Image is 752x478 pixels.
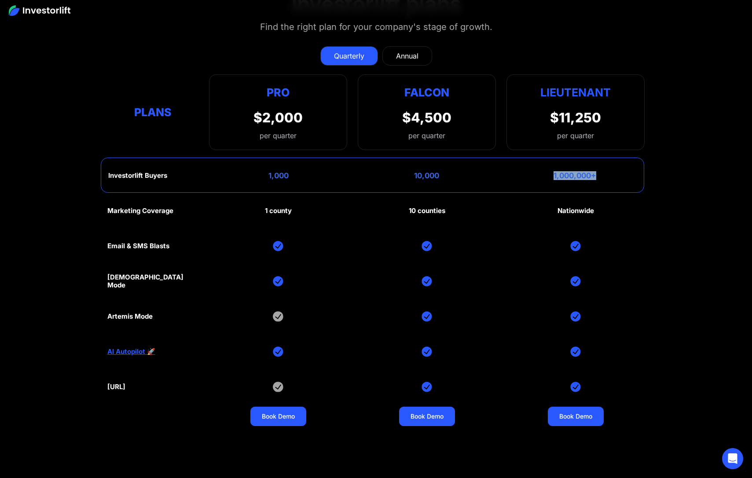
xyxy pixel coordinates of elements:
div: Annual [396,51,418,61]
div: per quarter [408,130,445,141]
div: 1,000 [268,171,289,180]
div: $2,000 [253,110,303,125]
div: 10 counties [409,207,445,215]
div: Nationwide [558,207,594,215]
div: per quarter [557,130,594,141]
div: Email & SMS Blasts [107,242,169,250]
div: Find the right plan for your company's stage of growth. [260,20,492,34]
div: $4,500 [402,110,451,125]
div: 1,000,000+ [554,171,596,180]
div: Open Intercom Messenger [722,448,743,469]
a: Book Demo [250,407,306,426]
div: Marketing Coverage [107,207,173,215]
div: Artemis Mode [107,313,153,320]
div: 1 county [265,207,292,215]
strong: Lieutenant [540,86,611,99]
div: [DEMOGRAPHIC_DATA] Mode [107,273,198,289]
a: Book Demo [399,407,455,426]
div: 10,000 [414,171,439,180]
div: Pro [253,84,303,101]
div: Falcon [404,84,449,101]
div: $11,250 [550,110,601,125]
div: Plans [107,104,198,121]
div: [URL] [107,383,125,391]
a: Book Demo [548,407,604,426]
div: per quarter [253,130,303,141]
div: Investorlift Buyers [108,172,167,180]
div: Quarterly [334,51,364,61]
a: AI Autopilot 🚀 [107,348,155,356]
